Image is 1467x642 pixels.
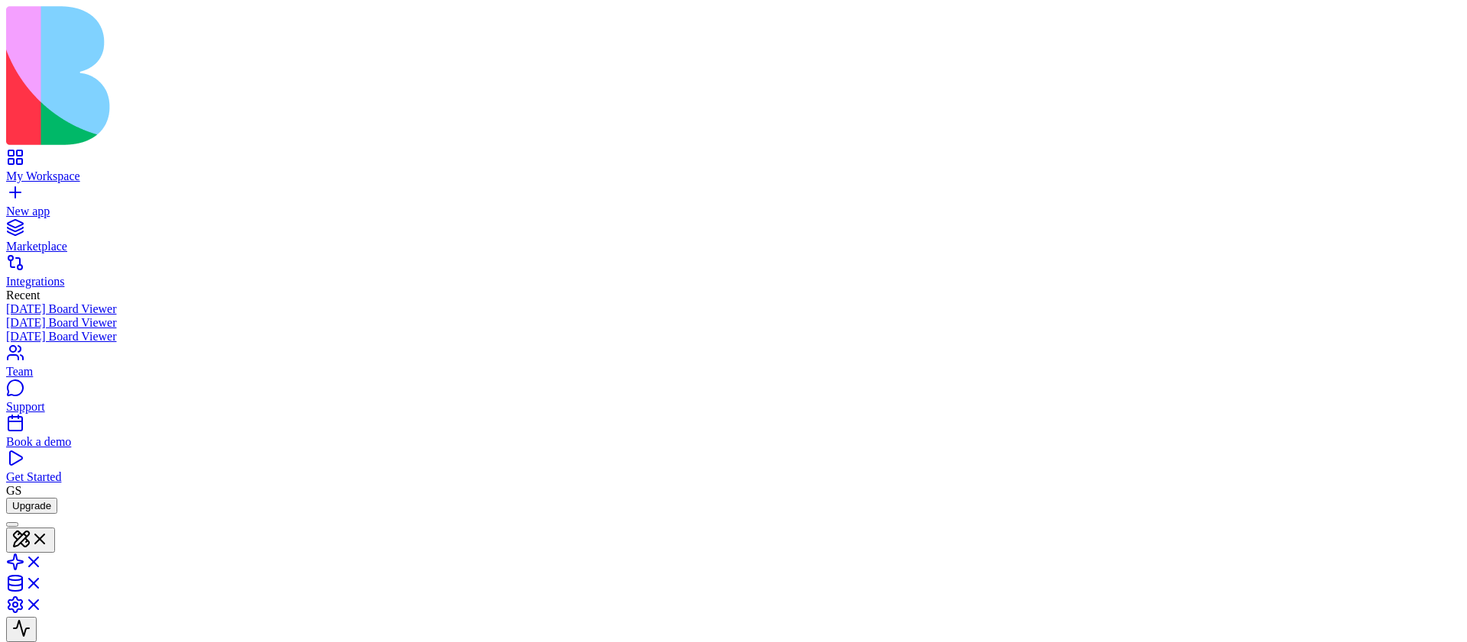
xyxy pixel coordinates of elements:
div: Team [6,365,1461,379]
a: New app [6,191,1461,218]
a: Book a demo [6,421,1461,449]
a: Upgrade [6,498,57,511]
span: Recent [6,289,40,302]
div: New app [6,205,1461,218]
a: Team [6,351,1461,379]
button: Upgrade [6,498,57,514]
a: Support [6,386,1461,414]
div: My Workspace [6,169,1461,183]
a: [DATE] Board Viewer [6,330,1461,344]
a: My Workspace [6,156,1461,183]
div: Support [6,400,1461,414]
a: [DATE] Board Viewer [6,316,1461,330]
div: Marketplace [6,240,1461,253]
span: GS [6,484,21,497]
div: Book a demo [6,435,1461,449]
a: Integrations [6,261,1461,289]
div: Get Started [6,470,1461,484]
a: [DATE] Board Viewer [6,302,1461,316]
div: Integrations [6,275,1461,289]
a: Marketplace [6,226,1461,253]
img: logo [6,6,620,145]
a: Get Started [6,456,1461,484]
